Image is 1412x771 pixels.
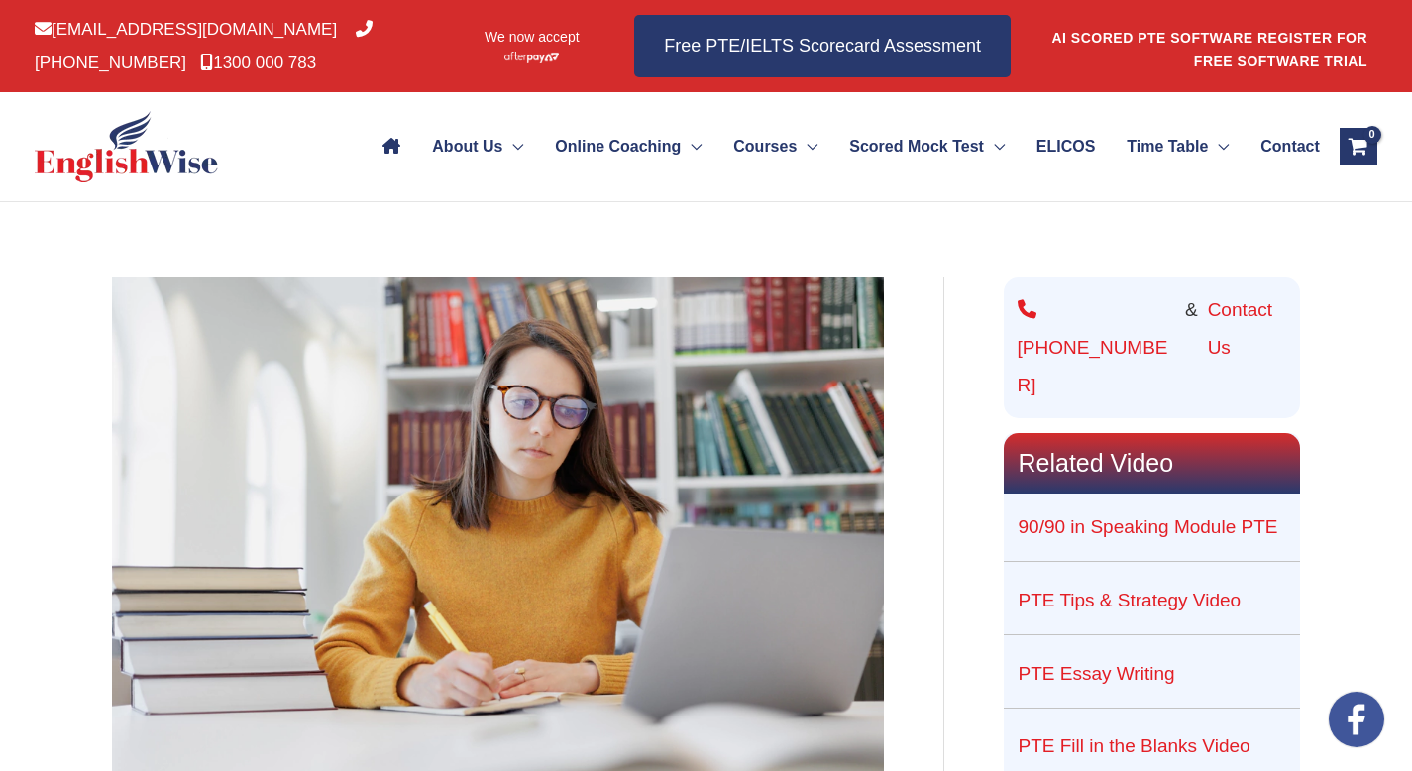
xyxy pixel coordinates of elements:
span: Menu Toggle [1208,112,1229,181]
span: Menu Toggle [797,112,817,181]
a: Contact Us [1208,291,1286,404]
span: Courses [733,112,797,181]
a: About UsMenu Toggle [416,112,539,181]
a: Time TableMenu Toggle [1111,112,1245,181]
a: [EMAIL_ADDRESS][DOMAIN_NAME] [35,20,337,39]
div: & [1018,291,1286,404]
a: 1300 000 783 [200,54,316,72]
h2: Related Video [1004,433,1300,494]
span: ELICOS [1036,112,1096,181]
a: [PHONE_NUMBER] [1018,291,1175,404]
a: 90/90 in Speaking Module PTE [1019,516,1278,537]
nav: Site Navigation: Main Menu [367,112,1319,181]
span: Menu Toggle [681,112,702,181]
a: View Shopping Cart, empty [1340,128,1377,165]
a: PTE Fill in the Blanks Video [1019,735,1250,756]
span: About Us [432,112,502,181]
a: CoursesMenu Toggle [717,112,833,181]
a: Contact [1245,112,1319,181]
aside: Header Widget 1 [1050,14,1377,78]
span: Contact [1260,112,1320,181]
img: cropped-ew-logo [35,111,218,182]
span: Menu Toggle [984,112,1005,181]
a: [PHONE_NUMBER] [35,20,373,71]
a: Scored Mock TestMenu Toggle [833,112,1021,181]
span: Online Coaching [555,112,681,181]
a: PTE Essay Writing [1019,663,1175,684]
a: ELICOS [1021,112,1111,181]
a: AI SCORED PTE SOFTWARE REGISTER FOR FREE SOFTWARE TRIAL [1051,30,1367,69]
a: Free PTE/IELTS Scorecard Assessment [634,15,1011,77]
span: We now accept [485,27,579,47]
a: PTE Tips & Strategy Video [1019,590,1242,610]
a: Online CoachingMenu Toggle [539,112,717,181]
img: white-facebook.png [1329,692,1384,747]
span: Scored Mock Test [849,112,984,181]
span: Time Table [1127,112,1208,181]
span: Menu Toggle [502,112,523,181]
img: Afterpay-Logo [504,52,559,62]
